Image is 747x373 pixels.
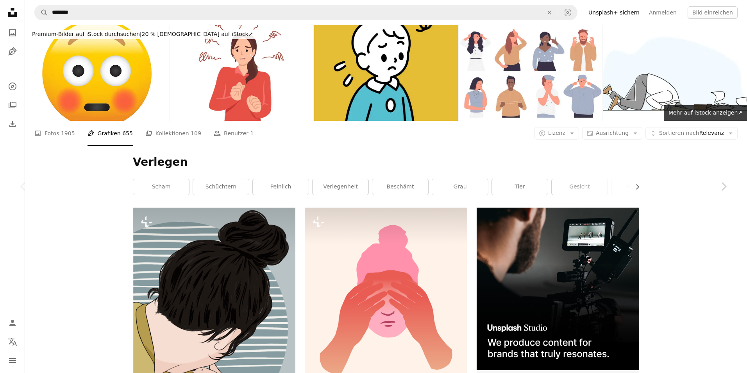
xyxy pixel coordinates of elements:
a: Bisherige Downloads [5,116,20,132]
a: Tier [492,179,548,195]
span: 109 [191,129,201,138]
a: eine Zeichnung einer Frau mit der Hand im Gesicht [133,318,295,325]
span: Premium-Bilder auf iStock durchsuchen | [32,31,142,37]
img: Ein süßer Junge mit kurzen Haaren, der sich besorgt, verstört und beunruhigt fühlt, minimalistisc... [314,25,458,121]
a: Anmelden / Registrieren [5,315,20,331]
button: Liste nach rechts verschieben [630,179,639,195]
button: Lizenz [534,127,579,140]
a: grau [432,179,488,195]
span: Ausrichtung [596,130,629,136]
a: Benutzer 1 [214,121,254,146]
a: Verlegenheit [313,179,368,195]
a: Kollektionen 109 [145,121,201,146]
a: Mehr auf iStock anzeigen↗ [664,105,747,121]
a: Weiter [700,149,747,224]
a: Fotos [5,25,20,41]
button: Visuelle Suche [558,5,577,20]
button: Sortieren nachRelevanz [645,127,738,140]
img: Psychische Gesundheitsprobleme, Krankheitskonzept. Panikattacke psychische Krankheit. Geschäftsma... [603,25,747,121]
span: Mehr auf iStock anzeigen ↗ [668,109,742,116]
a: Anmelden [644,6,681,19]
a: Gesicht [552,179,608,195]
span: Relevanz [659,129,724,137]
form: Finden Sie Bildmaterial auf der ganzen Webseite [34,5,577,20]
a: schüchtern [193,179,249,195]
img: Junge ängstliche besorgte Frau Mädchen Teenager Charater sieht gestresst und nervös aus. Flache V... [170,25,313,121]
img: Verärgerte traurige genervte Menschen isoliert [459,25,602,121]
a: Scham [133,179,189,195]
h1: Verlegen [133,155,639,169]
button: Unsplash suchen [35,5,48,20]
a: Kollektionen [5,97,20,113]
a: Fotos 1905 [34,121,75,146]
a: peinlich [253,179,309,195]
button: Menü [5,353,20,368]
a: Entdecken [5,79,20,94]
button: Sprache [5,334,20,350]
a: Grafiken [5,44,20,59]
span: Sortieren nach [659,130,699,136]
img: Cute social media Flushed face with blushing Emoji icon on white background [25,25,169,121]
a: eine Person, die ihre Augen mit den Händen bedeckt [305,296,467,303]
span: 1905 [61,129,75,138]
a: beschämt [372,179,428,195]
button: Ausrichtung [582,127,642,140]
button: Bild einreichen [688,6,738,19]
img: file-1715652217532-464736461acbimage [477,208,639,370]
button: Löschen [541,5,558,20]
a: Krankheit [611,179,667,195]
a: Unsplash+ sichern [584,6,644,19]
a: Premium-Bilder auf iStock durchsuchen|20 % [DEMOGRAPHIC_DATA] auf iStock↗ [25,25,260,44]
div: 20 % [DEMOGRAPHIC_DATA] auf iStock ↗ [30,30,255,39]
span: Lizenz [548,130,565,136]
span: 1 [250,129,254,138]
